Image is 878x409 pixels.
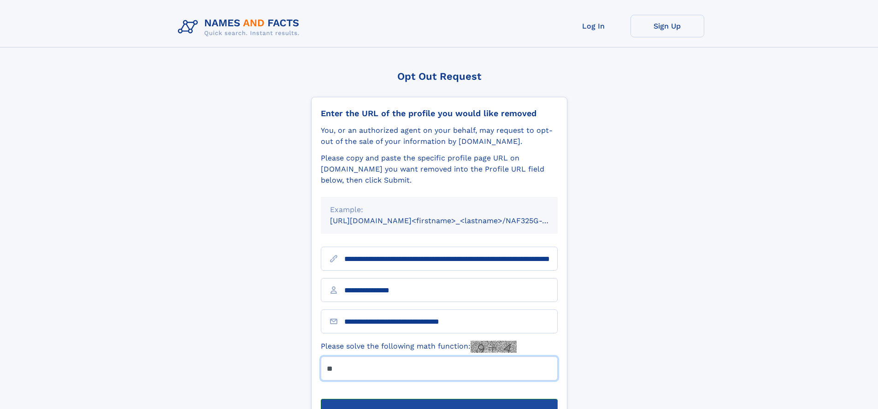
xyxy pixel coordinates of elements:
[321,108,558,119] div: Enter the URL of the profile you would like removed
[330,204,548,215] div: Example:
[631,15,704,37] a: Sign Up
[174,15,307,40] img: Logo Names and Facts
[557,15,631,37] a: Log In
[321,341,517,353] label: Please solve the following math function:
[321,125,558,147] div: You, or an authorized agent on your behalf, may request to opt-out of the sale of your informatio...
[321,153,558,186] div: Please copy and paste the specific profile page URL on [DOMAIN_NAME] you want removed into the Pr...
[311,71,567,82] div: Opt Out Request
[330,216,575,225] small: [URL][DOMAIN_NAME]<firstname>_<lastname>/NAF325G-xxxxxxxx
